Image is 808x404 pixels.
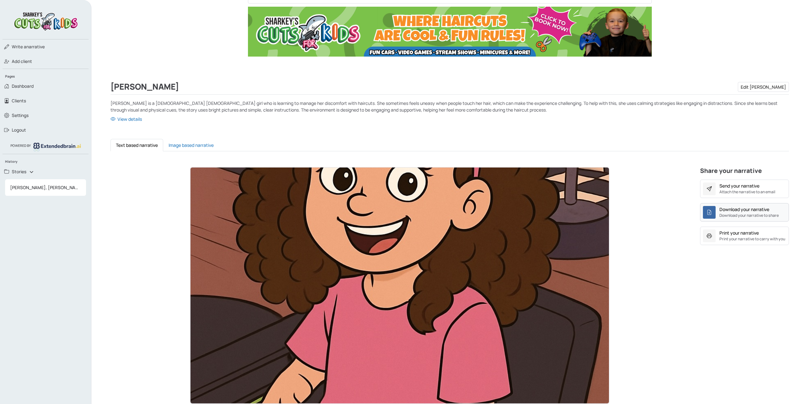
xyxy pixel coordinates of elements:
[12,10,79,31] img: logo
[738,82,789,92] a: Edit [PERSON_NAME]
[12,98,26,104] span: Clients
[719,236,785,242] small: Print your narrative to carry with you
[12,112,29,119] span: Settings
[5,182,86,193] a: [PERSON_NAME], [PERSON_NAME]'s Haircut Adventure at [PERSON_NAME]
[12,44,26,50] span: Write a
[110,82,789,92] div: [PERSON_NAME]
[700,180,789,198] button: Send your narrativeAttach the narrative to an email
[110,116,789,122] a: View details
[248,7,652,57] img: Ad Banner
[8,182,83,193] span: [PERSON_NAME], [PERSON_NAME]'s Haircut Adventure at [PERSON_NAME]
[719,182,759,189] div: Send your narrative
[719,229,759,236] div: Print your narrative
[12,127,26,133] span: Logout
[700,203,789,222] button: Download your narrativeDownload your narrative to share
[33,143,81,151] img: logo
[719,213,779,218] small: Download your narrative to share
[719,189,775,195] small: Attach the narrative to an email
[719,206,769,213] div: Download your narrative
[12,83,34,89] span: Dashboard
[12,44,45,50] span: narrative
[163,139,219,151] button: Image based narrative
[110,100,789,113] p: [PERSON_NAME] is a [DEMOGRAPHIC_DATA] [DEMOGRAPHIC_DATA] girl who is learning to manage her disco...
[190,168,609,404] img: Thumbnail
[110,139,163,151] button: Text based narrative
[12,58,32,65] span: Add client
[12,168,26,175] span: Stories
[700,167,789,177] h4: Share your narrative
[700,227,789,245] button: Print your narrativePrint your narrative to carry with you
